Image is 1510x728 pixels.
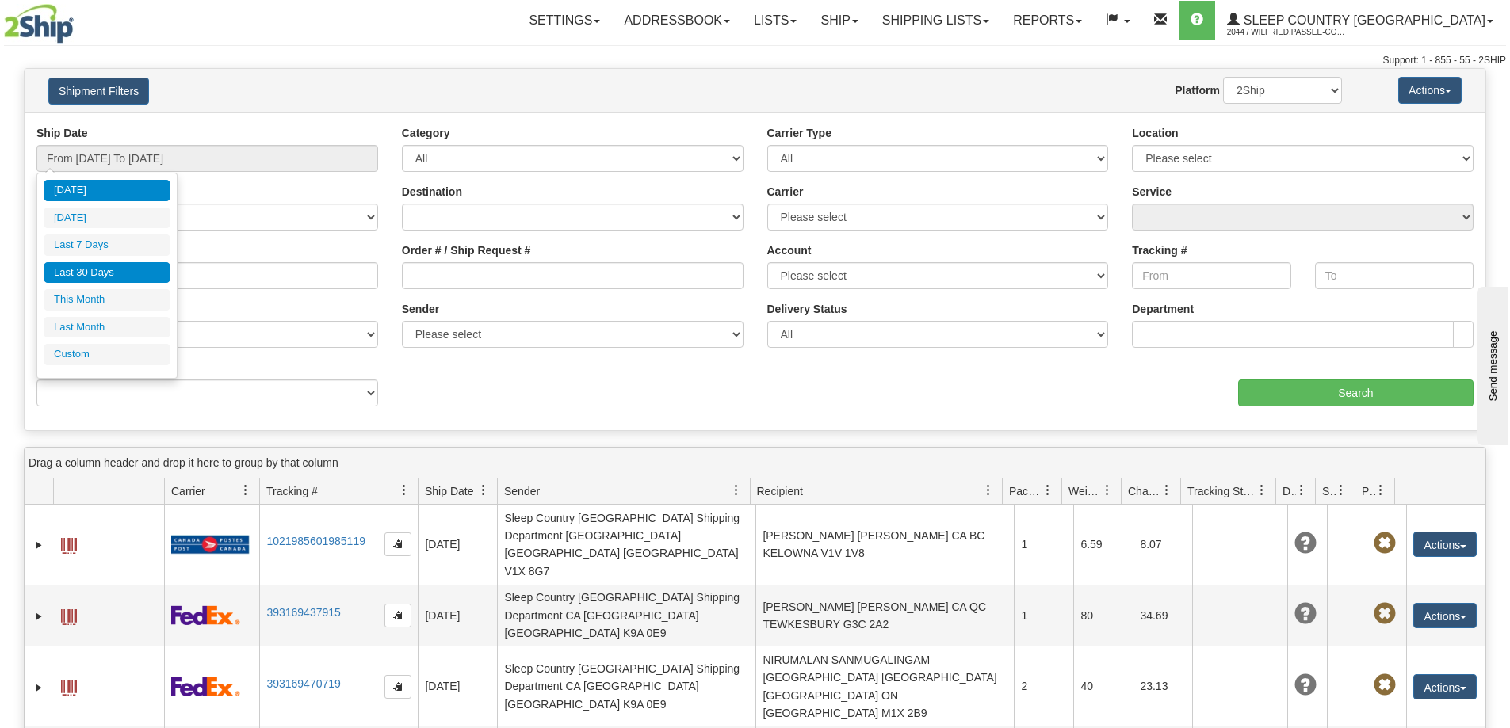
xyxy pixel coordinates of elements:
[1240,13,1485,27] span: Sleep Country [GEOGRAPHIC_DATA]
[61,531,77,556] a: Label
[402,125,450,141] label: Category
[402,184,462,200] label: Destination
[171,677,240,696] img: 2 - FedEx Express®
[1215,1,1505,40] a: Sleep Country [GEOGRAPHIC_DATA] 2044 / Wilfried.Passee-Coutrin
[1073,646,1133,726] td: 40
[171,535,249,555] img: 20 - Canada Post
[767,301,847,317] label: Delivery Status
[418,585,497,646] td: [DATE]
[1413,603,1477,628] button: Actions
[1187,483,1256,499] span: Tracking Status
[1362,483,1375,499] span: Pickup Status
[171,605,240,625] img: 2 - FedEx Express®
[1133,646,1192,726] td: 23.13
[31,608,47,624] a: Expand
[504,483,540,499] span: Sender
[1175,82,1220,98] label: Platform
[1474,283,1508,444] iframe: chat widget
[266,483,318,499] span: Tracking #
[1227,25,1346,40] span: 2044 / Wilfried.Passee-Coutrin
[1034,477,1061,504] a: Packages filter column settings
[44,262,170,284] li: Last 30 Days
[1073,585,1133,646] td: 80
[31,537,47,553] a: Expand
[1294,674,1317,696] span: Unknown
[61,673,77,698] a: Label
[12,13,147,25] div: Send message
[1068,483,1102,499] span: Weight
[1294,532,1317,555] span: Unknown
[1413,532,1477,557] button: Actions
[1374,603,1396,625] span: Pickup Not Assigned
[755,646,1014,726] td: NIRUMALAN SANMUGALINGAM [GEOGRAPHIC_DATA] [GEOGRAPHIC_DATA] [GEOGRAPHIC_DATA] ON [GEOGRAPHIC_DATA...
[612,1,742,40] a: Addressbook
[809,1,870,40] a: Ship
[266,677,340,690] a: 393169470719
[1128,483,1161,499] span: Charge
[402,242,531,258] label: Order # / Ship Request #
[232,477,259,504] a: Carrier filter column settings
[4,4,74,44] img: logo2044.jpg
[1132,125,1178,141] label: Location
[1322,483,1336,499] span: Shipment Issues
[384,675,411,699] button: Copy to clipboard
[517,1,612,40] a: Settings
[4,54,1506,67] div: Support: 1 - 855 - 55 - 2SHIP
[755,505,1014,585] td: [PERSON_NAME] [PERSON_NAME] CA BC KELOWNA V1V 1V8
[384,532,411,556] button: Copy to clipboard
[1132,262,1290,289] input: From
[1328,477,1355,504] a: Shipment Issues filter column settings
[742,1,809,40] a: Lists
[44,317,170,338] li: Last Month
[975,477,1002,504] a: Recipient filter column settings
[470,477,497,504] a: Ship Date filter column settings
[497,646,755,726] td: Sleep Country [GEOGRAPHIC_DATA] Shipping Department CA [GEOGRAPHIC_DATA] [GEOGRAPHIC_DATA] K9A 0E9
[1413,674,1477,699] button: Actions
[497,505,755,585] td: Sleep Country [GEOGRAPHIC_DATA] Shipping Department [GEOGRAPHIC_DATA] [GEOGRAPHIC_DATA] [GEOGRAPH...
[1073,505,1133,585] td: 6.59
[36,125,88,141] label: Ship Date
[1315,262,1474,289] input: To
[44,180,170,201] li: [DATE]
[266,606,340,619] a: 393169437915
[1132,301,1194,317] label: Department
[61,602,77,627] a: Label
[266,535,365,547] a: 1021985601985119
[1288,477,1315,504] a: Delivery Status filter column settings
[44,344,170,365] li: Custom
[1294,603,1317,625] span: Unknown
[1132,184,1172,200] label: Service
[757,483,803,499] span: Recipient
[755,585,1014,646] td: [PERSON_NAME] [PERSON_NAME] CA QC TEWKESBURY G3C 2A2
[384,604,411,627] button: Copy to clipboard
[31,680,47,696] a: Expand
[1133,585,1192,646] td: 34.69
[48,78,149,105] button: Shipment Filters
[418,505,497,585] td: [DATE]
[767,242,812,258] label: Account
[171,483,205,499] span: Carrier
[25,448,1485,478] div: grid grouping header
[1014,585,1073,646] td: 1
[1367,477,1394,504] a: Pickup Status filter column settings
[1014,505,1073,585] td: 1
[1374,532,1396,555] span: Pickup Not Assigned
[1248,477,1275,504] a: Tracking Status filter column settings
[1398,77,1462,104] button: Actions
[1238,379,1474,406] input: Search
[497,585,755,646] td: Sleep Country [GEOGRAPHIC_DATA] Shipping Department CA [GEOGRAPHIC_DATA] [GEOGRAPHIC_DATA] K9A 0E9
[44,289,170,311] li: This Month
[1132,242,1187,258] label: Tracking #
[767,184,804,200] label: Carrier
[1133,505,1192,585] td: 8.07
[1009,483,1042,499] span: Packages
[1001,1,1094,40] a: Reports
[418,646,497,726] td: [DATE]
[767,125,831,141] label: Carrier Type
[1153,477,1180,504] a: Charge filter column settings
[1094,477,1121,504] a: Weight filter column settings
[425,483,473,499] span: Ship Date
[391,477,418,504] a: Tracking # filter column settings
[723,477,750,504] a: Sender filter column settings
[870,1,1001,40] a: Shipping lists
